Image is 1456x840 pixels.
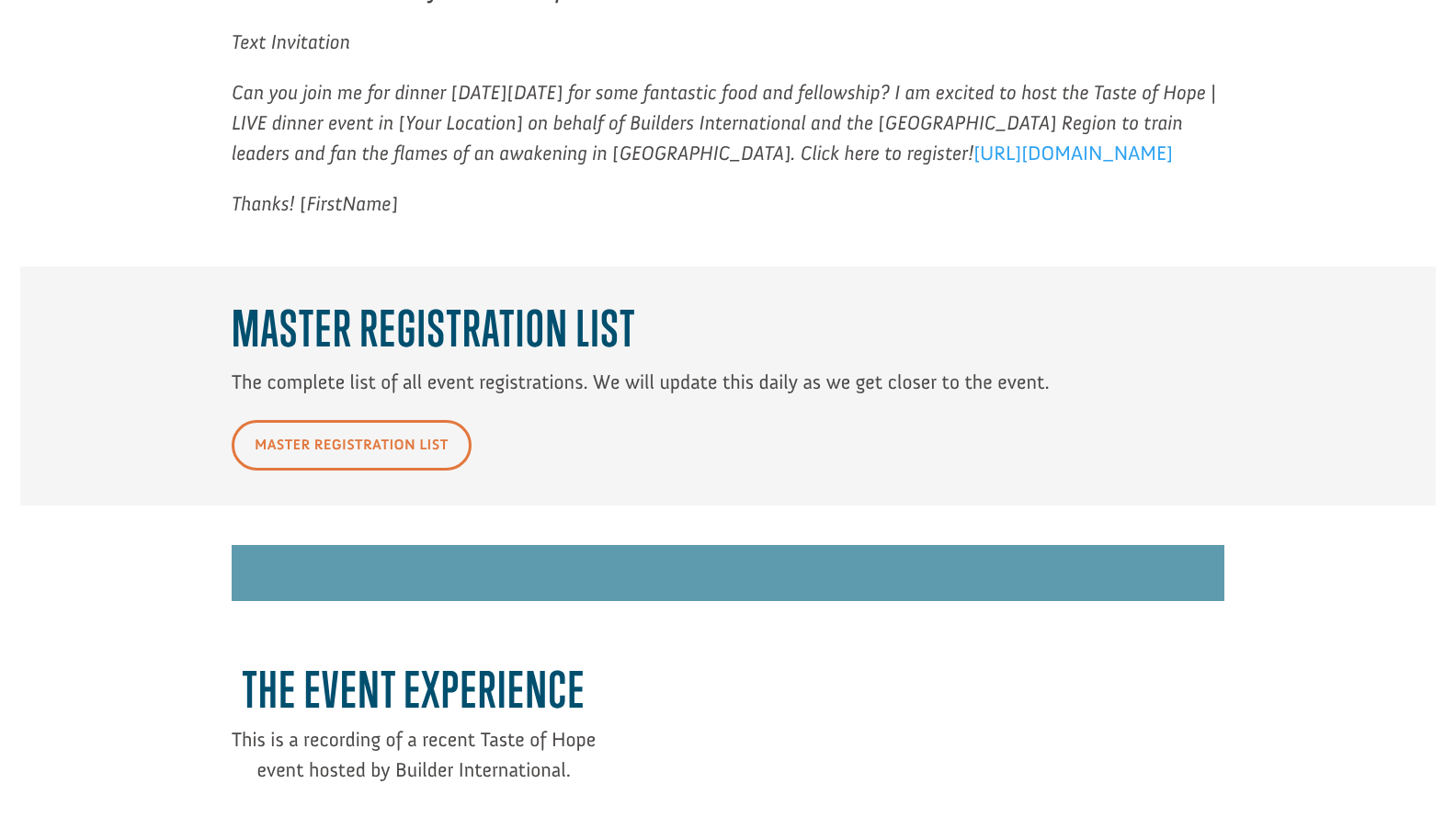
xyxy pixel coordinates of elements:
span: Thanks! [FirstName] [232,191,398,216]
p: This is a recording of a recent Taste of Hope event hosted by Builder International. [232,724,596,805]
span: Text Invitation [232,29,350,54]
a: Master Registration List [232,420,472,471]
b: Master Registration List [232,299,636,358]
span: The Event Experience [242,660,585,719]
a: [URL][DOMAIN_NAME] [973,141,1173,175]
span: Can you join me for dinner [DATE][DATE] for some fantastic food and fellowship? I am excited to h... [232,80,1217,165]
span: The complete list of all event registrations. We will update this daily as we get closer to the e... [232,369,1050,394]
